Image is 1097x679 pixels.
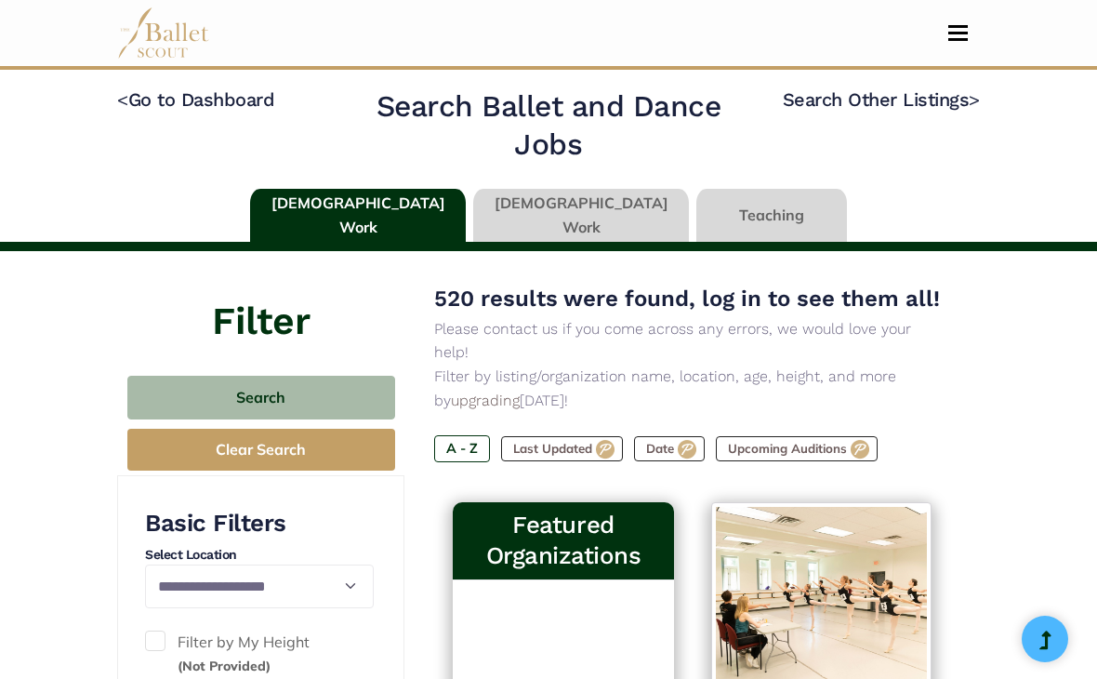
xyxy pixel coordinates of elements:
label: A - Z [434,435,490,461]
button: Search [127,376,395,419]
p: Please contact us if you come across any errors, we would love your help! [434,317,950,365]
p: Filter by listing/organization name, location, age, height, and more by [DATE]! [434,365,950,412]
label: Upcoming Auditions [716,436,878,462]
a: upgrading [451,392,520,409]
code: > [969,87,980,111]
small: (Not Provided) [178,658,271,674]
h3: Basic Filters [145,508,374,539]
h2: Search Ballet and Dance Jobs [365,87,732,165]
a: Search Other Listings> [783,88,980,111]
li: Teaching [693,189,851,243]
li: [DEMOGRAPHIC_DATA] Work [469,189,693,243]
code: < [117,87,128,111]
li: [DEMOGRAPHIC_DATA] Work [246,189,469,243]
h3: Featured Organizations [468,510,658,572]
label: Date [634,436,705,462]
a: <Go to Dashboard [117,88,274,111]
span: 520 results were found, log in to see them all! [434,286,940,312]
label: Last Updated [501,436,623,462]
button: Clear Search [127,429,395,471]
h4: Filter [117,251,404,348]
label: Filter by My Height [145,631,374,678]
h4: Select Location [145,546,374,565]
button: Toggle navigation [936,24,980,42]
